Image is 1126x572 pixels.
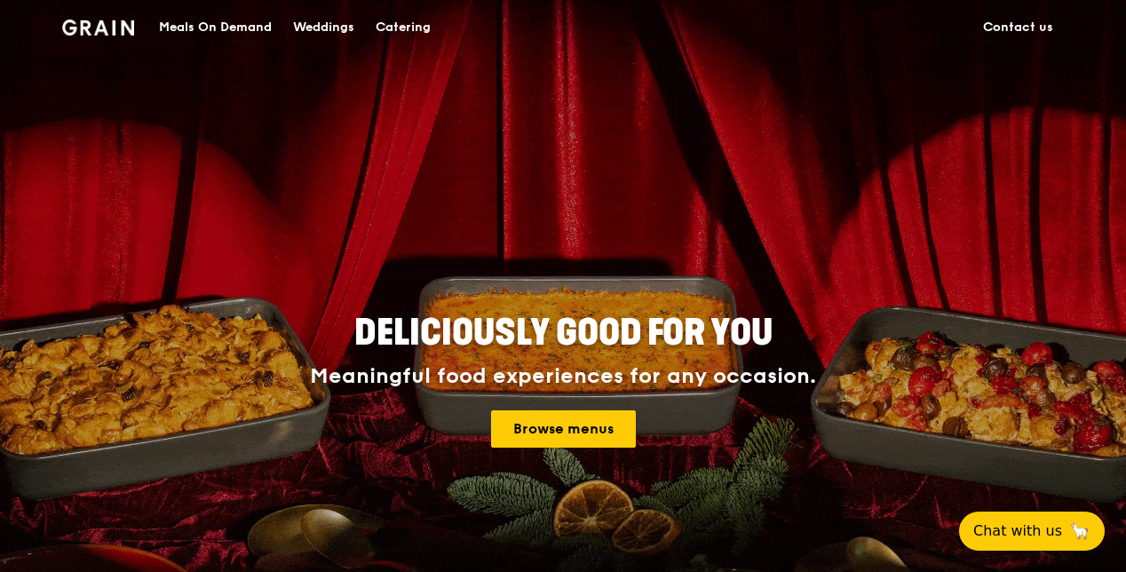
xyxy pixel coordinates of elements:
a: Contact us [972,1,1064,54]
div: Meaningful food experiences for any occasion. [243,364,883,389]
span: Deliciously good for you [354,312,773,354]
a: Catering [365,1,441,54]
div: Weddings [293,1,354,54]
a: Weddings [282,1,365,54]
a: Browse menus [491,410,636,448]
span: 🦙 [1069,520,1090,542]
span: Chat with us [973,520,1062,542]
img: Grain [62,20,134,36]
button: Chat with us🦙 [959,512,1105,551]
div: Catering [376,1,431,54]
div: Meals On Demand [159,1,272,54]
